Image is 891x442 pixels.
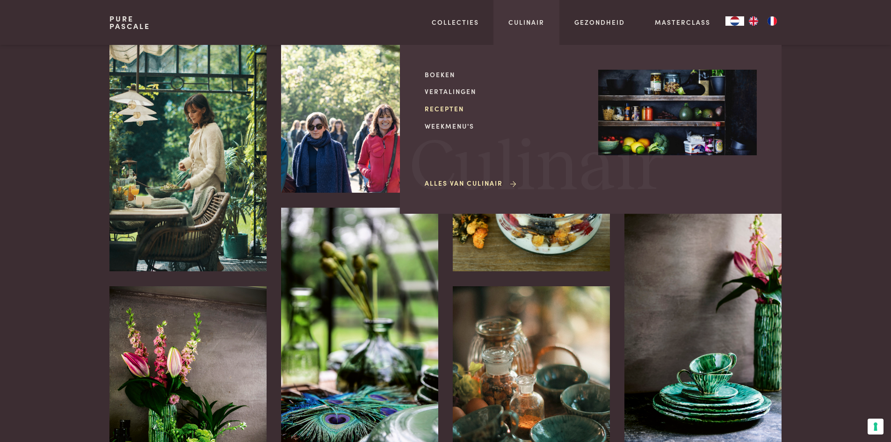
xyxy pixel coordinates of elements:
[725,16,782,26] aside: Language selected: Nederlands
[725,16,744,26] a: NL
[425,87,583,96] a: Vertalingen
[109,36,266,271] img: Pascale Naessens
[425,70,583,80] a: Boeken
[574,17,625,27] a: Gezondheid
[410,132,664,204] span: Culinair
[763,16,782,26] a: FR
[868,419,884,435] button: Uw voorkeuren voor toestemming voor trackingtechnologieën
[744,16,782,26] ul: Language list
[425,178,518,188] a: Alles van Culinair
[744,16,763,26] a: EN
[425,121,583,131] a: Weekmenu's
[725,16,744,26] div: Language
[598,70,757,156] img: Culinair
[425,104,583,114] a: Recepten
[281,36,438,193] img: 250421-lannoo-pascale-naessens_0009
[508,17,544,27] a: Culinair
[655,17,710,27] a: Masterclass
[109,15,150,30] a: PurePascale
[432,17,479,27] a: Collecties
